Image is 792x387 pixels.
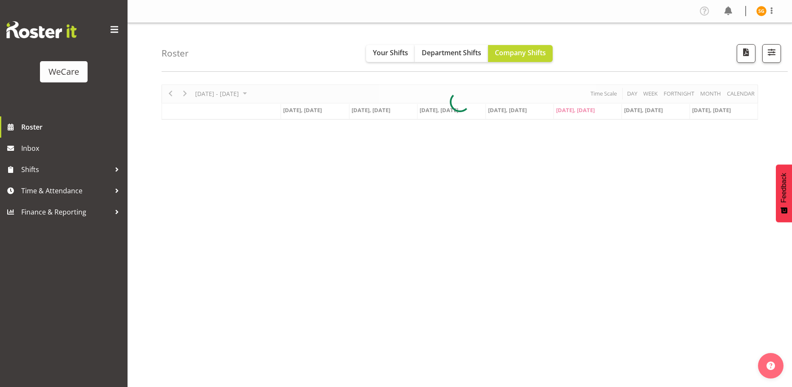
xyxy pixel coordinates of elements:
span: Company Shifts [495,48,546,57]
img: Rosterit website logo [6,21,77,38]
span: Finance & Reporting [21,206,111,218]
div: WeCare [48,65,79,78]
button: Download a PDF of the roster according to the set date range. [737,44,755,63]
button: Your Shifts [366,45,415,62]
img: sanjita-gurung11279.jpg [756,6,766,16]
img: help-xxl-2.png [766,362,775,370]
span: Shifts [21,163,111,176]
span: Roster [21,121,123,133]
button: Company Shifts [488,45,553,62]
h4: Roster [162,48,189,58]
button: Filter Shifts [762,44,781,63]
span: Your Shifts [373,48,408,57]
span: Time & Attendance [21,184,111,197]
button: Department Shifts [415,45,488,62]
button: Feedback - Show survey [776,164,792,222]
span: Department Shifts [422,48,481,57]
span: Inbox [21,142,123,155]
span: Feedback [780,173,788,203]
